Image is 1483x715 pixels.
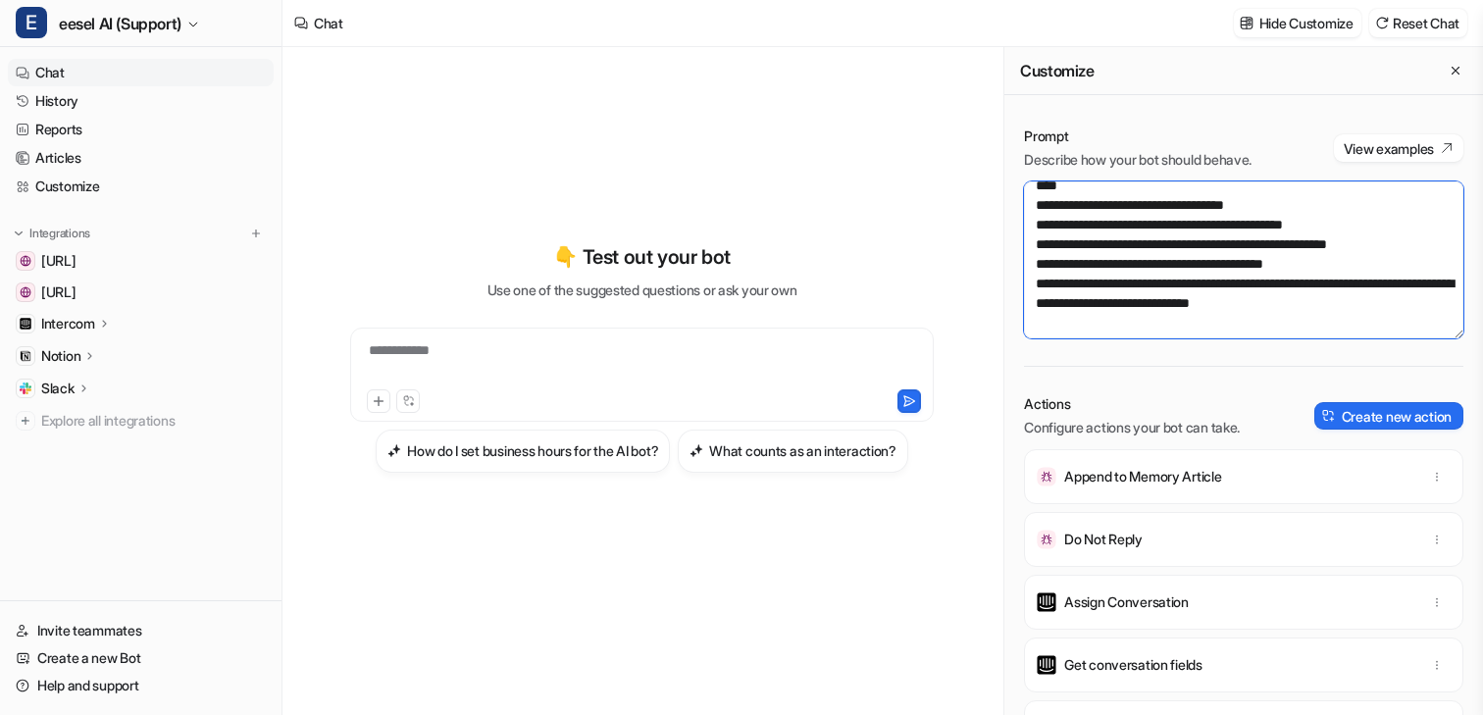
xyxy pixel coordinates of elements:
[387,443,401,458] img: How do I set business hours for the AI bot?
[1064,530,1143,549] p: Do Not Reply
[20,350,31,362] img: Notion
[1037,592,1056,612] img: Assign Conversation icon
[8,224,96,243] button: Integrations
[41,346,80,366] p: Notion
[8,644,274,672] a: Create a new Bot
[41,251,77,271] span: [URL]
[41,314,95,333] p: Intercom
[20,383,31,394] img: Slack
[1259,13,1354,33] p: Hide Customize
[8,173,274,200] a: Customize
[20,286,31,298] img: www.eesel.ai
[41,405,266,436] span: Explore all integrations
[690,443,703,458] img: What counts as an interaction?
[1444,59,1467,82] button: Close flyout
[1064,655,1202,675] p: Get conversation fields
[1020,61,1094,80] h2: Customize
[1240,16,1253,30] img: customize
[8,116,274,143] a: Reports
[678,430,908,473] button: What counts as an interaction?What counts as an interaction?
[8,617,274,644] a: Invite teammates
[8,672,274,699] a: Help and support
[1024,127,1252,146] p: Prompt
[1322,409,1336,423] img: create-action-icon.svg
[20,318,31,330] img: Intercom
[1024,418,1240,437] p: Configure actions your bot can take.
[16,7,47,38] span: E
[553,242,730,272] p: 👇 Test out your bot
[487,280,797,300] p: Use one of the suggested questions or ask your own
[1314,402,1463,430] button: Create new action
[41,282,77,302] span: [URL]
[16,411,35,431] img: explore all integrations
[1064,592,1189,612] p: Assign Conversation
[8,87,274,115] a: History
[8,279,274,306] a: www.eesel.ai[URL]
[314,13,343,33] div: Chat
[1037,467,1056,486] img: Append to Memory Article icon
[1024,394,1240,414] p: Actions
[59,10,181,37] span: eesel AI (Support)
[407,440,658,461] h3: How do I set business hours for the AI bot?
[249,227,263,240] img: menu_add.svg
[29,226,90,241] p: Integrations
[1037,655,1056,675] img: Get conversation fields icon
[1375,16,1389,30] img: reset
[41,379,75,398] p: Slack
[1064,467,1221,486] p: Append to Memory Article
[1334,134,1463,162] button: View examples
[20,255,31,267] img: docs.eesel.ai
[8,407,274,434] a: Explore all integrations
[12,227,26,240] img: expand menu
[8,144,274,172] a: Articles
[1369,9,1467,37] button: Reset Chat
[709,440,896,461] h3: What counts as an interaction?
[1234,9,1361,37] button: Hide Customize
[1024,150,1252,170] p: Describe how your bot should behave.
[8,247,274,275] a: docs.eesel.ai[URL]
[1037,530,1056,549] img: Do Not Reply icon
[8,59,274,86] a: Chat
[376,430,670,473] button: How do I set business hours for the AI bot?How do I set business hours for the AI bot?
